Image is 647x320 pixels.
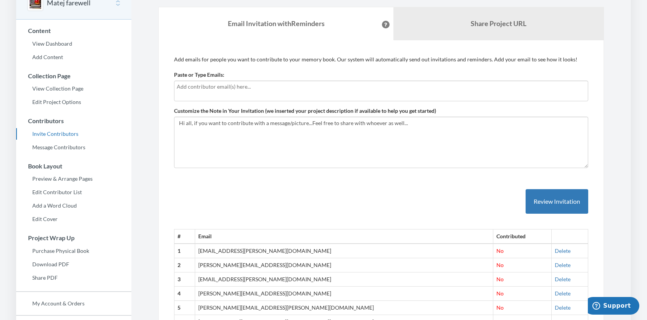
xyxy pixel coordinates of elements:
h3: Content [17,27,131,34]
b: Share Project URL [471,19,526,28]
span: No [496,290,504,297]
span: No [496,276,504,282]
a: Delete [555,247,571,254]
th: 3 [174,272,195,287]
th: Contributed [493,229,551,244]
a: View Dashboard [16,38,131,49]
td: [PERSON_NAME][EMAIL_ADDRESS][DOMAIN_NAME] [195,258,493,272]
td: [PERSON_NAME][EMAIL_ADDRESS][PERSON_NAME][DOMAIN_NAME] [195,301,493,315]
a: Preview & Arrange Pages [16,173,131,185]
button: Review Invitation [526,189,588,214]
a: Edit Cover [16,213,131,225]
h3: Contributors [17,117,131,124]
label: Paste or Type Emails: [174,71,224,79]
span: No [496,247,504,254]
td: [EMAIL_ADDRESS][PERSON_NAME][DOMAIN_NAME] [195,272,493,287]
iframe: Opens a widget where you can chat to one of our agents [588,297,639,316]
td: [PERSON_NAME][EMAIL_ADDRESS][DOMAIN_NAME] [195,287,493,301]
strong: Email Invitation with Reminders [228,19,325,28]
td: [EMAIL_ADDRESS][PERSON_NAME][DOMAIN_NAME] [195,244,493,258]
th: 5 [174,301,195,315]
a: Delete [555,262,571,268]
span: No [496,304,504,311]
th: Email [195,229,493,244]
a: Add a Word Cloud [16,200,131,211]
a: My Account & Orders [16,298,131,309]
a: Download PDF [16,259,131,270]
a: View Collection Page [16,83,131,94]
th: # [174,229,195,244]
a: Message Contributors [16,142,131,153]
th: 4 [174,287,195,301]
p: Add emails for people you want to contribute to your memory book. Our system will automatically s... [174,56,588,63]
a: Invite Contributors [16,128,131,140]
span: No [496,262,504,268]
a: Delete [555,304,571,311]
a: Add Content [16,51,131,63]
a: Share PDF [16,272,131,284]
h3: Book Layout [17,163,131,170]
a: Purchase Physical Book [16,245,131,257]
h3: Project Wrap Up [17,234,131,241]
input: Add contributor email(s) here... [177,82,586,91]
th: 2 [174,258,195,272]
a: Edit Contributor List [16,186,131,198]
h3: Collection Page [17,73,131,79]
a: Delete [555,276,571,282]
textarea: Hi all, if you want to contribute with a message/picture...Feel free to share with whoever as wel... [174,117,588,168]
a: Delete [555,290,571,297]
a: Edit Project Options [16,96,131,108]
th: 1 [174,244,195,258]
label: Customize the Note in Your Invitation (we inserted your project description if available to help ... [174,107,436,115]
